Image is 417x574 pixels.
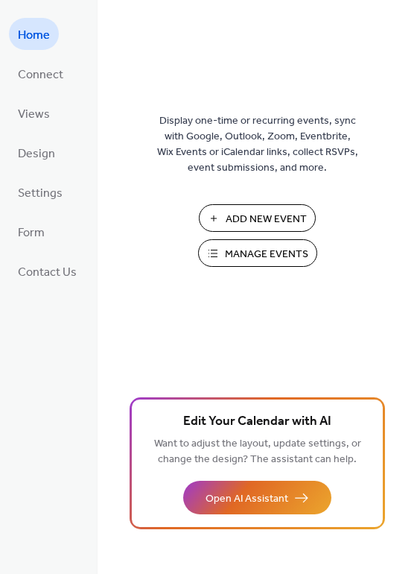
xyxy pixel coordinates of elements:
a: Design [9,136,64,168]
a: Form [9,215,54,247]
button: Manage Events [198,239,317,267]
button: Add New Event [199,204,316,232]
span: Display one-time or recurring events, sync with Google, Outlook, Zoom, Eventbrite, Wix Events or ... [157,113,358,176]
span: Views [18,103,50,126]
span: Contact Us [18,261,77,284]
span: Form [18,221,45,245]
span: Connect [18,63,63,86]
span: Edit Your Calendar with AI [183,411,331,432]
span: Manage Events [225,247,308,262]
a: Contact Us [9,255,86,287]
button: Open AI Assistant [183,481,331,514]
span: Add New Event [226,212,307,227]
a: Views [9,97,59,129]
span: Home [18,24,50,47]
span: Design [18,142,55,165]
a: Connect [9,57,72,89]
a: Settings [9,176,71,208]
span: Want to adjust the layout, update settings, or change the design? The assistant can help. [154,434,361,470]
span: Settings [18,182,63,205]
a: Home [9,18,59,50]
span: Open AI Assistant [206,491,288,507]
